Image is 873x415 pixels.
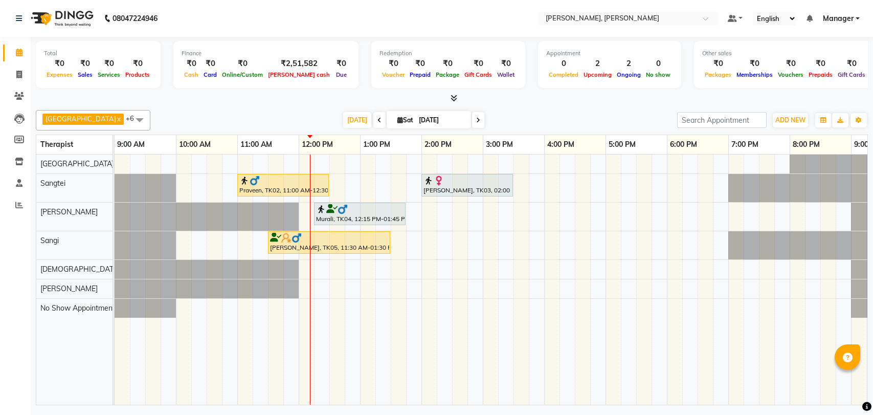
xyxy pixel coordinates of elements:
[546,58,581,70] div: 0
[729,137,761,152] a: 7:00 PM
[299,137,335,152] a: 12:00 PM
[734,58,775,70] div: ₹0
[40,284,98,293] span: [PERSON_NAME]
[495,58,517,70] div: ₹0
[123,71,152,78] span: Products
[379,49,517,58] div: Redemption
[40,303,115,313] span: No Show Appointment
[677,112,767,128] input: Search Appointment
[806,58,835,70] div: ₹0
[614,71,643,78] span: Ongoing
[806,71,835,78] span: Prepaids
[40,265,120,274] span: [DEMOGRAPHIC_DATA]
[606,137,638,152] a: 5:00 PM
[416,113,467,128] input: 2025-10-04
[182,71,201,78] span: Cash
[379,71,407,78] span: Voucher
[40,140,73,149] span: Therapist
[40,236,59,245] span: Sangi
[702,58,734,70] div: ₹0
[265,71,332,78] span: [PERSON_NAME] cash
[773,113,808,127] button: ADD NEW
[545,137,577,152] a: 4:00 PM
[115,137,147,152] a: 9:00 AM
[407,71,433,78] span: Prepaid
[219,71,265,78] span: Online/Custom
[835,71,868,78] span: Gift Cards
[775,71,806,78] span: Vouchers
[123,58,152,70] div: ₹0
[40,159,114,168] span: [GEOGRAPHIC_DATA]
[201,71,219,78] span: Card
[643,71,673,78] span: No show
[835,58,868,70] div: ₹0
[422,176,512,195] div: [PERSON_NAME], TK03, 02:00 PM-03:30 PM, Swedish Therapy (90)
[46,115,116,123] span: [GEOGRAPHIC_DATA]
[315,204,405,224] div: Murali, TK04, 12:15 PM-01:45 PM, Swedish Therapy (90)
[581,58,614,70] div: 2
[433,58,462,70] div: ₹0
[40,179,65,188] span: Sangtei
[775,58,806,70] div: ₹0
[830,374,863,405] iframe: chat widget
[269,233,389,252] div: [PERSON_NAME], TK05, 11:30 AM-01:30 PM, Deep Tissue Therapy (120)
[26,4,96,33] img: logo
[75,71,95,78] span: Sales
[95,71,123,78] span: Services
[238,137,275,152] a: 11:00 AM
[581,71,614,78] span: Upcoming
[790,137,822,152] a: 8:00 PM
[238,176,328,195] div: Praveen, TK02, 11:00 AM-12:30 PM, Balinese Therapy (90)
[219,58,265,70] div: ₹0
[176,137,213,152] a: 10:00 AM
[462,58,495,70] div: ₹0
[395,116,416,124] span: Sat
[775,116,805,124] span: ADD NEW
[126,114,142,122] span: +6
[40,207,98,216] span: [PERSON_NAME]
[201,58,219,70] div: ₹0
[643,58,673,70] div: 0
[343,112,371,128] span: [DATE]
[546,71,581,78] span: Completed
[44,58,75,70] div: ₹0
[823,13,854,24] span: Manager
[462,71,495,78] span: Gift Cards
[361,137,393,152] a: 1:00 PM
[75,58,95,70] div: ₹0
[702,71,734,78] span: Packages
[667,137,700,152] a: 6:00 PM
[483,137,516,152] a: 3:00 PM
[702,49,868,58] div: Other sales
[44,71,75,78] span: Expenses
[546,49,673,58] div: Appointment
[379,58,407,70] div: ₹0
[422,137,454,152] a: 2:00 PM
[265,58,332,70] div: ₹2,51,582
[95,58,123,70] div: ₹0
[182,49,350,58] div: Finance
[433,71,462,78] span: Package
[333,71,349,78] span: Due
[614,58,643,70] div: 2
[113,4,158,33] b: 08047224946
[734,71,775,78] span: Memberships
[182,58,201,70] div: ₹0
[44,49,152,58] div: Total
[407,58,433,70] div: ₹0
[116,115,121,123] a: x
[495,71,517,78] span: Wallet
[332,58,350,70] div: ₹0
